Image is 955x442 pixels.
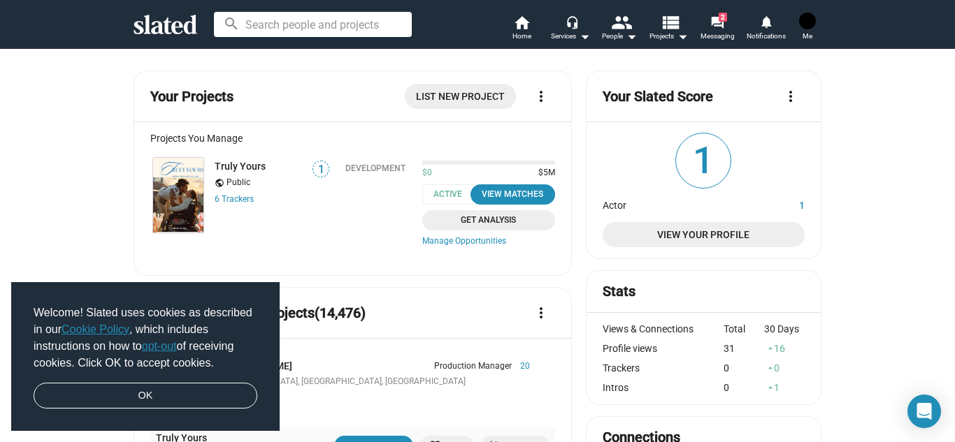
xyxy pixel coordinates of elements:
mat-card-title: Your Slated Score [603,87,713,106]
mat-card-title: Stats [603,282,636,301]
span: 2 [719,13,727,22]
div: Profile views [603,343,724,354]
a: Manage Opportunities [422,236,555,247]
span: Welcome! Slated uses cookies as described in our , which includes instructions on how to of recei... [34,304,257,371]
span: s [250,194,254,204]
button: Jessica FrewMe [791,10,824,46]
span: 1 [676,133,731,188]
div: People [602,28,637,45]
span: Production Manager [434,361,512,372]
div: 0 [724,382,764,393]
div: cookieconsent [11,282,280,432]
span: Active [422,184,482,205]
span: Me [803,28,812,45]
span: List New Project [416,84,505,109]
a: Notifications [742,14,791,45]
span: 1 [313,163,329,177]
dt: Actor [603,196,752,211]
div: Open Intercom Messenger [907,395,941,428]
button: View Matches [471,184,555,205]
span: Projects [649,28,688,45]
a: Get Analysis [422,210,555,230]
mat-icon: arrow_drop_up [766,363,775,373]
button: Services [546,14,595,45]
mat-icon: forum [710,15,724,29]
mat-icon: more_vert [533,304,550,321]
mat-icon: more_vert [533,88,550,105]
div: Development [345,163,405,173]
mat-icon: arrow_drop_down [674,28,691,45]
span: $0 [422,168,432,179]
input: Search people and projects [214,12,412,37]
span: Public [227,177,250,189]
div: 31 [724,343,764,354]
mat-icon: home [513,14,530,31]
div: Intros [603,382,724,393]
span: Messaging [701,28,735,45]
div: 16 [764,343,805,354]
span: View Your Profile [614,222,794,247]
button: People [595,14,644,45]
a: Truly Yours [150,155,206,235]
a: 2Messaging [693,14,742,45]
div: 0 [724,362,764,374]
dd: 1 [752,196,805,211]
div: Trackers [603,362,724,374]
mat-icon: arrow_drop_up [766,344,775,353]
div: Services [551,28,590,45]
div: View Matches [479,187,547,202]
span: Notifications [747,28,786,45]
div: Views & Connections [603,323,724,334]
span: $5M [533,168,555,179]
a: 6 Trackers [215,194,254,204]
img: Jessica Frew [799,13,816,29]
mat-icon: arrow_drop_down [576,28,593,45]
button: Projects [644,14,693,45]
a: dismiss cookie message [34,383,257,409]
span: Get Analysis [431,213,547,228]
a: Home [497,14,546,45]
a: Cookie Policy [62,323,129,335]
a: List New Project [405,84,516,109]
a: Truly Yours [215,161,266,172]
mat-icon: arrow_drop_up [766,383,775,392]
span: Home [512,28,531,45]
mat-icon: view_list [660,12,680,32]
mat-icon: more_vert [782,88,799,105]
div: [GEOGRAPHIC_DATA], [GEOGRAPHIC_DATA], [GEOGRAPHIC_DATA] [217,376,530,388]
mat-card-title: Your Projects [150,87,234,106]
div: 0 [764,362,805,374]
mat-icon: people [611,12,631,32]
mat-icon: notifications [759,15,773,28]
span: (14,476) [315,304,366,321]
img: Truly Yours [153,158,203,233]
mat-icon: arrow_drop_down [623,28,640,45]
a: View Your Profile [603,222,805,247]
div: 30 Days [764,323,805,334]
mat-icon: headset_mic [566,15,578,28]
a: opt-out [142,340,177,352]
div: Projects You Manage [150,133,555,144]
div: 1 [764,382,805,393]
div: Total [724,323,764,334]
span: 20 [512,361,530,372]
